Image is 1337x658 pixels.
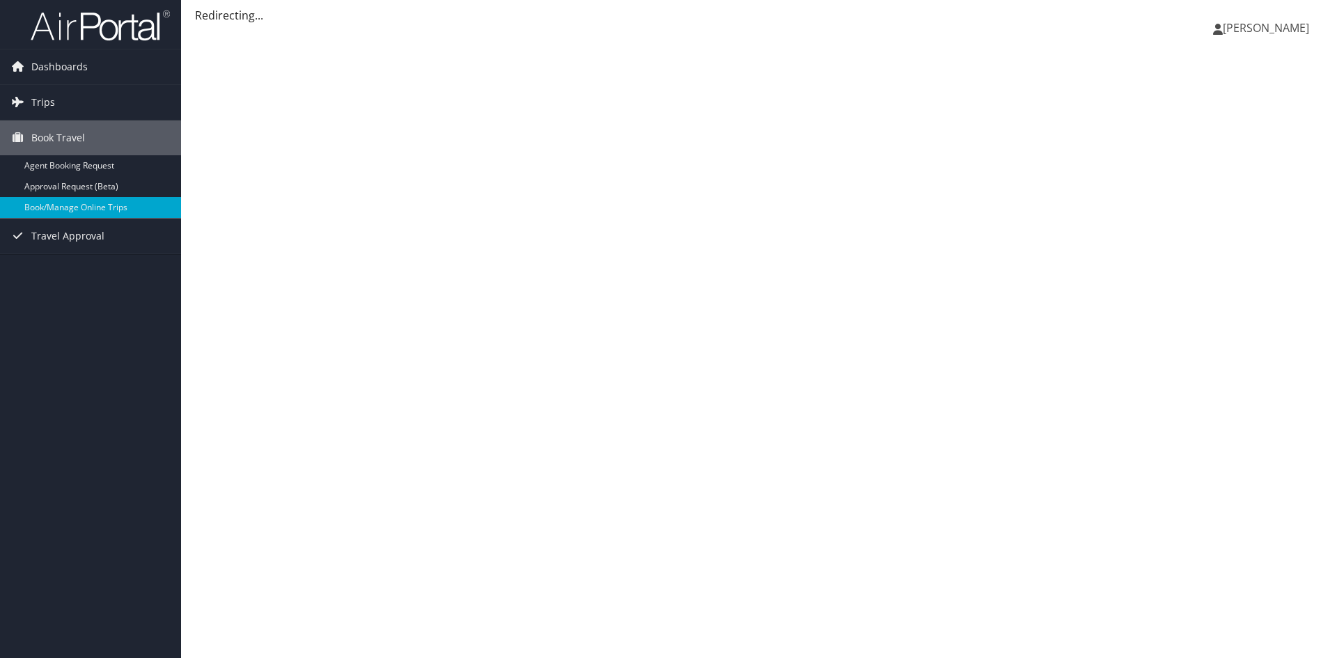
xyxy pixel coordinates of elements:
[31,219,104,253] span: Travel Approval
[31,49,88,84] span: Dashboards
[31,9,170,42] img: airportal-logo.png
[1223,20,1309,36] span: [PERSON_NAME]
[31,120,85,155] span: Book Travel
[1213,7,1323,49] a: [PERSON_NAME]
[195,7,1323,24] div: Redirecting...
[31,85,55,120] span: Trips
